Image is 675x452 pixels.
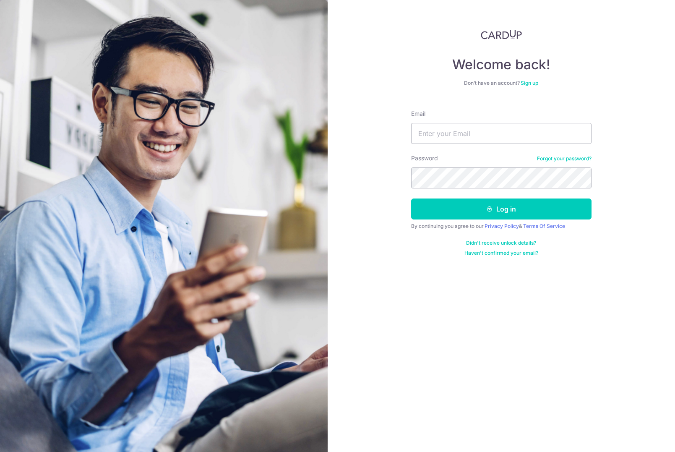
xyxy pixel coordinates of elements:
label: Email [411,110,425,118]
label: Password [411,154,438,162]
div: Don’t have an account? [411,80,592,86]
a: Didn't receive unlock details? [466,240,536,246]
h4: Welcome back! [411,56,592,73]
div: By continuing you agree to our & [411,223,592,230]
input: Enter your Email [411,123,592,144]
a: Forgot your password? [537,155,592,162]
a: Haven't confirmed your email? [464,250,538,256]
a: Sign up [521,80,538,86]
a: Terms Of Service [523,223,565,229]
img: CardUp Logo [481,29,522,39]
button: Log in [411,199,592,219]
a: Privacy Policy [485,223,519,229]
